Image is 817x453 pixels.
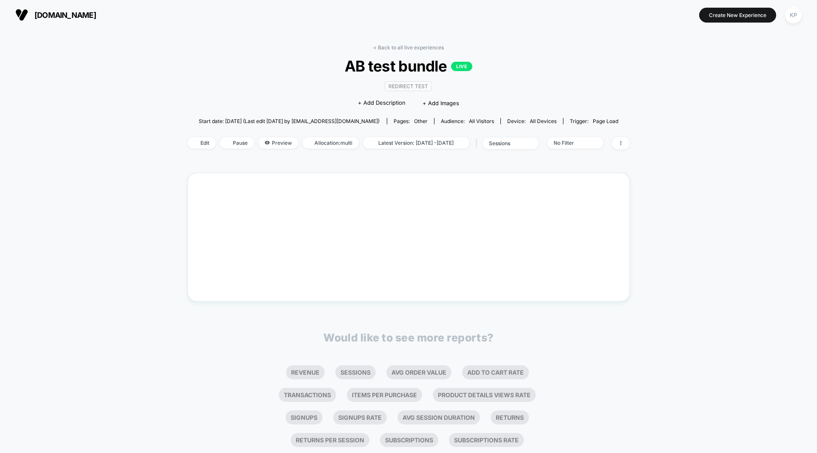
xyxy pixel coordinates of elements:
[593,118,618,124] span: Page Load
[303,137,359,149] span: Allocation: multi
[385,81,432,91] span: Redirect Test
[323,331,494,344] p: Would like to see more reports?
[333,410,387,424] li: Signups Rate
[286,365,325,379] li: Revenue
[699,8,776,23] button: Create New Experience
[347,388,422,402] li: Items Per Purchase
[358,99,406,107] span: + Add Description
[469,118,494,124] span: All Visitors
[373,44,444,51] a: < Back to all live experiences
[363,137,469,149] span: Latest Version: [DATE] - [DATE]
[423,100,459,106] span: + Add Images
[394,118,428,124] div: Pages:
[291,433,369,447] li: Returns Per Session
[397,410,480,424] li: Avg Session Duration
[380,433,438,447] li: Subscriptions
[783,6,804,24] button: KP
[491,410,529,424] li: Returns
[279,388,336,402] li: Transactions
[258,137,298,149] span: Preview
[441,118,494,124] div: Audience:
[188,137,216,149] span: Edit
[34,11,96,20] span: [DOMAIN_NAME]
[13,8,99,22] button: [DOMAIN_NAME]
[500,118,563,124] span: Device:
[449,433,524,447] li: Subscriptions Rate
[570,118,618,124] div: Trigger:
[386,365,451,379] li: Avg Order Value
[199,118,380,124] span: Start date: [DATE] (Last edit [DATE] by [EMAIL_ADDRESS][DOMAIN_NAME])
[451,62,472,71] p: LIVE
[785,7,802,23] div: KP
[462,365,529,379] li: Add To Cart Rate
[433,388,536,402] li: Product Details Views Rate
[286,410,323,424] li: Signups
[489,140,523,146] div: sessions
[15,9,28,21] img: Visually logo
[209,57,607,75] span: AB test bundle
[220,137,254,149] span: Pause
[335,365,376,379] li: Sessions
[474,137,483,149] span: |
[530,118,557,124] span: all devices
[554,140,588,146] div: No Filter
[414,118,428,124] span: other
